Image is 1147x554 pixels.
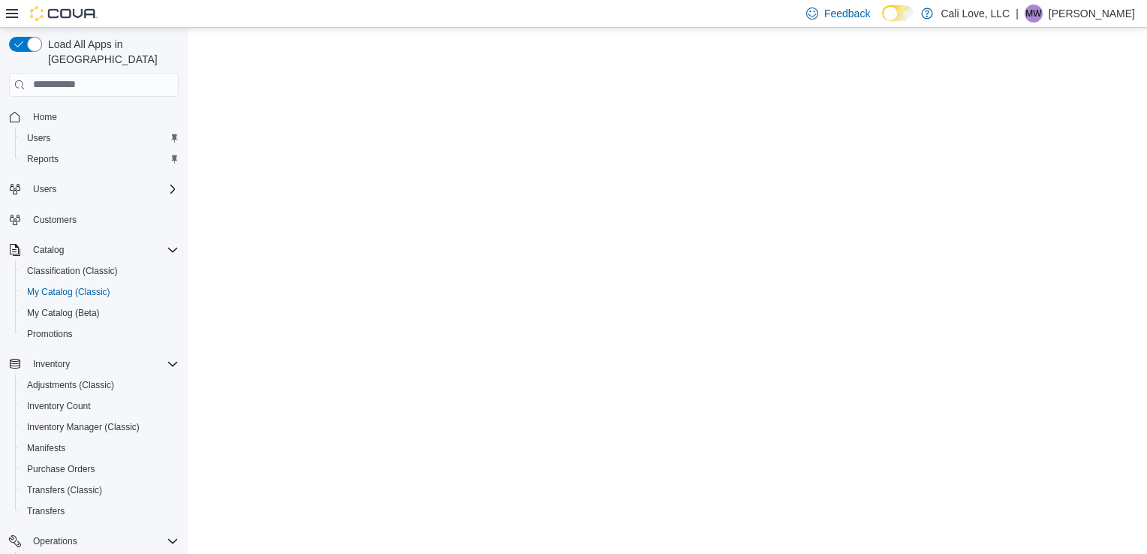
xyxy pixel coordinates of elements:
a: Reports [21,150,65,168]
a: Manifests [21,439,71,457]
a: Classification (Classic) [21,262,124,280]
button: Home [3,106,185,128]
span: Inventory [33,358,70,370]
span: Purchase Orders [27,463,95,475]
button: My Catalog (Classic) [15,282,185,303]
span: Feedback [824,6,870,21]
p: Cali Love, LLC [941,5,1010,23]
span: Transfers [27,505,65,517]
button: Inventory [3,354,185,375]
button: Inventory [27,355,76,373]
span: Manifests [27,442,65,454]
span: Users [27,180,179,198]
span: Load All Apps in [GEOGRAPHIC_DATA] [42,37,179,67]
span: Users [21,129,179,147]
button: Inventory Count [15,396,185,417]
span: Promotions [27,328,73,340]
span: Inventory Count [21,397,179,415]
button: Catalog [3,239,185,260]
a: Promotions [21,325,79,343]
a: Transfers (Classic) [21,481,108,499]
span: My Catalog (Classic) [21,283,179,301]
span: Adjustments (Classic) [21,376,179,394]
a: My Catalog (Classic) [21,283,116,301]
button: Classification (Classic) [15,260,185,282]
img: Cova [30,6,98,21]
span: Inventory Manager (Classic) [21,418,179,436]
span: Transfers (Classic) [27,484,102,496]
button: Users [27,180,62,198]
button: Customers [3,209,185,230]
span: MW [1025,5,1041,23]
span: My Catalog (Classic) [27,286,110,298]
span: Dark Mode [882,21,883,22]
span: Users [33,183,56,195]
a: My Catalog (Beta) [21,304,106,322]
span: Classification (Classic) [21,262,179,280]
a: Purchase Orders [21,460,101,478]
button: Users [15,128,185,149]
button: Catalog [27,241,70,259]
span: Catalog [33,244,64,256]
span: Inventory Count [27,400,91,412]
a: Home [27,108,63,126]
button: Transfers (Classic) [15,480,185,501]
span: Operations [33,535,77,547]
span: My Catalog (Beta) [27,307,100,319]
div: Melissa Wight [1025,5,1043,23]
p: | [1016,5,1019,23]
a: Inventory Count [21,397,97,415]
span: Operations [27,532,179,550]
button: Operations [27,532,83,550]
span: Customers [27,210,179,229]
button: Promotions [15,324,185,345]
span: Catalog [27,241,179,259]
span: Adjustments (Classic) [27,379,114,391]
span: Reports [21,150,179,168]
span: Purchase Orders [21,460,179,478]
button: Manifests [15,438,185,459]
span: Customers [33,214,77,226]
span: Promotions [21,325,179,343]
span: Inventory Manager (Classic) [27,421,140,433]
button: Users [3,179,185,200]
span: Manifests [21,439,179,457]
a: Customers [27,211,83,229]
span: Transfers [21,502,179,520]
span: Inventory [27,355,179,373]
button: Reports [15,149,185,170]
span: Users [27,132,50,144]
a: Adjustments (Classic) [21,376,120,394]
p: [PERSON_NAME] [1049,5,1135,23]
span: Home [27,107,179,126]
button: Operations [3,531,185,552]
button: Transfers [15,501,185,522]
a: Inventory Manager (Classic) [21,418,146,436]
button: Purchase Orders [15,459,185,480]
button: My Catalog (Beta) [15,303,185,324]
span: Classification (Classic) [27,265,118,277]
span: Home [33,111,57,123]
span: Reports [27,153,59,165]
button: Inventory Manager (Classic) [15,417,185,438]
span: My Catalog (Beta) [21,304,179,322]
a: Transfers [21,502,71,520]
input: Dark Mode [882,5,914,21]
span: Transfers (Classic) [21,481,179,499]
a: Users [21,129,56,147]
button: Adjustments (Classic) [15,375,185,396]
